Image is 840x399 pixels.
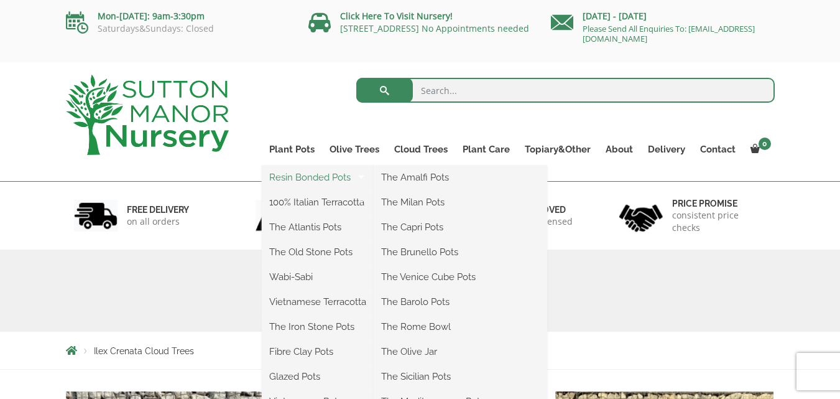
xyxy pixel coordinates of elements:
[374,243,547,261] a: The Brunello Pots
[759,138,771,150] span: 0
[619,197,663,235] img: 4.jpg
[640,141,693,158] a: Delivery
[340,10,453,22] a: Click Here To Visit Nursery!
[517,141,598,158] a: Topiary&Other
[743,141,775,158] a: 0
[262,342,374,361] a: Fibre Clay Pots
[551,9,775,24] p: [DATE] - [DATE]
[672,209,767,234] p: consistent price checks
[693,141,743,158] a: Contact
[672,198,767,209] h6: Price promise
[374,342,547,361] a: The Olive Jar
[74,200,118,232] img: 1.jpg
[598,141,640,158] a: About
[66,279,775,302] h1: Ilex Crenata Cloud Trees
[322,141,387,158] a: Olive Trees
[66,9,290,24] p: Mon-[DATE]: 9am-3:30pm
[66,75,229,155] img: logo
[127,204,189,215] h6: FREE DELIVERY
[127,215,189,228] p: on all orders
[66,345,775,355] nav: Breadcrumbs
[356,78,775,103] input: Search...
[374,317,547,336] a: The Rome Bowl
[374,268,547,286] a: The Venice Cube Pots
[262,243,374,261] a: The Old Stone Pots
[374,367,547,386] a: The Sicilian Pots
[387,141,455,158] a: Cloud Trees
[374,293,547,311] a: The Barolo Pots
[262,168,374,187] a: Resin Bonded Pots
[94,346,194,356] span: Ilex Crenata Cloud Trees
[340,22,529,34] a: [STREET_ADDRESS] No Appointments needed
[262,317,374,336] a: The Iron Stone Pots
[262,367,374,386] a: Glazed Pots
[583,23,755,44] a: Please Send All Enquiries To: [EMAIL_ADDRESS][DOMAIN_NAME]
[262,141,322,158] a: Plant Pots
[374,168,547,187] a: The Amalfi Pots
[262,193,374,212] a: 100% Italian Terracotta
[256,200,299,232] img: 2.jpg
[66,24,290,34] p: Saturdays&Sundays: Closed
[374,193,547,212] a: The Milan Pots
[262,218,374,237] a: The Atlantis Pots
[455,141,517,158] a: Plant Care
[262,268,374,286] a: Wabi-Sabi
[374,218,547,237] a: The Capri Pots
[262,293,374,311] a: Vietnamese Terracotta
